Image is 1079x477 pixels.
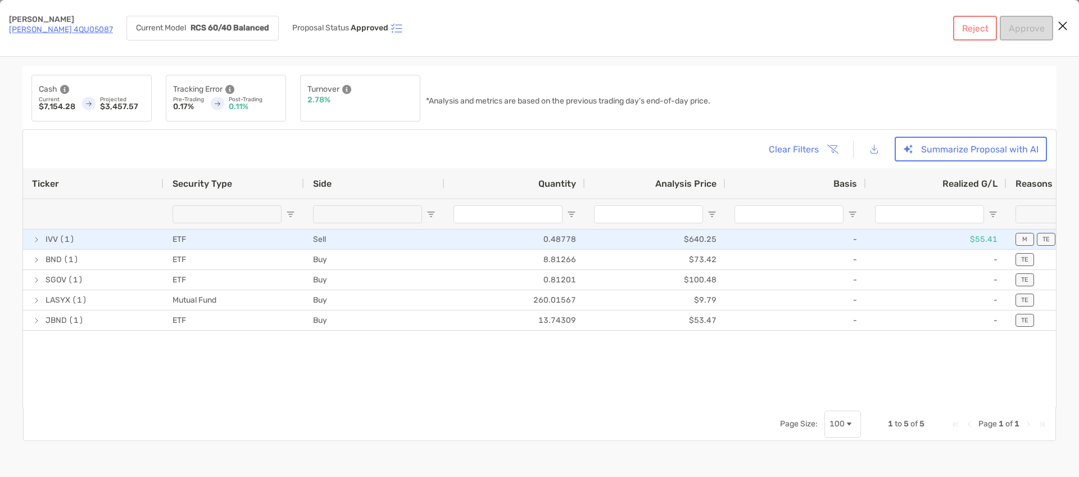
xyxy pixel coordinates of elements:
[136,24,186,32] p: Current Model
[39,103,75,111] p: $7,154.28
[726,229,866,249] div: -
[445,229,585,249] div: 0.48778
[875,205,984,223] input: Realized G/L Filter Input
[46,291,70,309] span: LASYX
[989,210,998,219] button: Open Filter Menu
[445,270,585,290] div: 0.81201
[866,229,1007,249] div: $55.41
[760,137,845,161] button: Clear Filters
[1054,18,1071,35] button: Close modal
[829,419,845,429] div: 100
[1021,276,1028,283] p: TE
[304,229,445,249] div: Sell
[426,97,710,105] p: *Analysis and metrics are based on the previous trading day's end-of-day price.
[567,210,576,219] button: Open Filter Menu
[866,270,1007,290] div: -
[307,96,330,104] p: 2.78%
[919,419,924,429] span: 5
[304,290,445,310] div: Buy
[427,210,436,219] button: Open Filter Menu
[32,178,59,189] span: Ticker
[304,250,445,269] div: Buy
[953,16,997,40] button: Reject
[164,290,304,310] div: Mutual Fund
[538,178,576,189] span: Quantity
[585,310,726,330] div: $53.47
[100,103,144,111] p: $3,457.57
[910,419,918,429] span: of
[780,419,818,429] div: Page Size:
[585,229,726,249] div: $640.25
[848,210,857,219] button: Open Filter Menu
[1042,236,1050,243] p: TE
[594,205,703,223] input: Analysis Price Filter Input
[229,96,279,103] p: Post-Trading
[888,419,893,429] span: 1
[46,311,67,330] span: JBND
[445,250,585,269] div: 8.81266
[726,290,866,310] div: -
[833,178,857,189] span: Basis
[1021,256,1028,263] p: TE
[1021,317,1028,324] p: TE
[390,21,404,35] img: icon status
[726,270,866,290] div: -
[454,205,563,223] input: Quantity Filter Input
[1022,236,1027,243] p: M
[445,290,585,310] div: 260.01567
[304,270,445,290] div: Buy
[585,270,726,290] div: $100.48
[164,229,304,249] div: ETF
[9,16,113,24] p: [PERSON_NAME]
[999,419,1004,429] span: 1
[164,310,304,330] div: ETF
[1024,420,1033,429] div: Next Page
[286,210,295,219] button: Open Filter Menu
[304,310,445,330] div: Buy
[1014,419,1019,429] span: 1
[313,178,332,189] span: Side
[866,310,1007,330] div: -
[60,230,75,249] span: (1)
[895,137,1047,161] button: Summarize Proposal with AI
[68,271,83,289] span: (1)
[866,290,1007,310] div: -
[726,310,866,330] div: -
[229,103,279,111] p: 0.11%
[1005,419,1013,429] span: of
[292,24,349,33] p: Proposal Status
[1037,420,1046,429] div: Last Page
[72,291,87,309] span: (1)
[904,419,909,429] span: 5
[307,82,339,96] p: Turnover
[1021,296,1028,304] p: TE
[69,311,84,330] span: (1)
[9,25,113,34] a: [PERSON_NAME] 4QU05087
[655,178,717,189] span: Analysis Price
[965,420,974,429] div: Previous Page
[866,250,1007,269] div: -
[978,419,997,429] span: Page
[164,270,304,290] div: ETF
[64,250,79,269] span: (1)
[735,205,844,223] input: Basis Filter Input
[173,103,204,111] p: 0.17%
[445,310,585,330] div: 13.74309
[585,250,726,269] div: $73.42
[191,23,269,33] strong: RCS 60/40 Balanced
[173,178,232,189] span: Security Type
[708,210,717,219] button: Open Filter Menu
[46,271,66,289] span: SGOV
[585,290,726,310] div: $9.79
[39,82,57,96] p: Cash
[1015,178,1066,189] div: Reasons
[895,419,902,429] span: to
[46,250,62,269] span: BND
[164,250,304,269] div: ETF
[351,24,388,33] p: Approved
[726,250,866,269] div: -
[942,178,998,189] span: Realized G/L
[951,420,960,429] div: First Page
[100,96,144,103] p: Projected
[39,96,75,103] p: Current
